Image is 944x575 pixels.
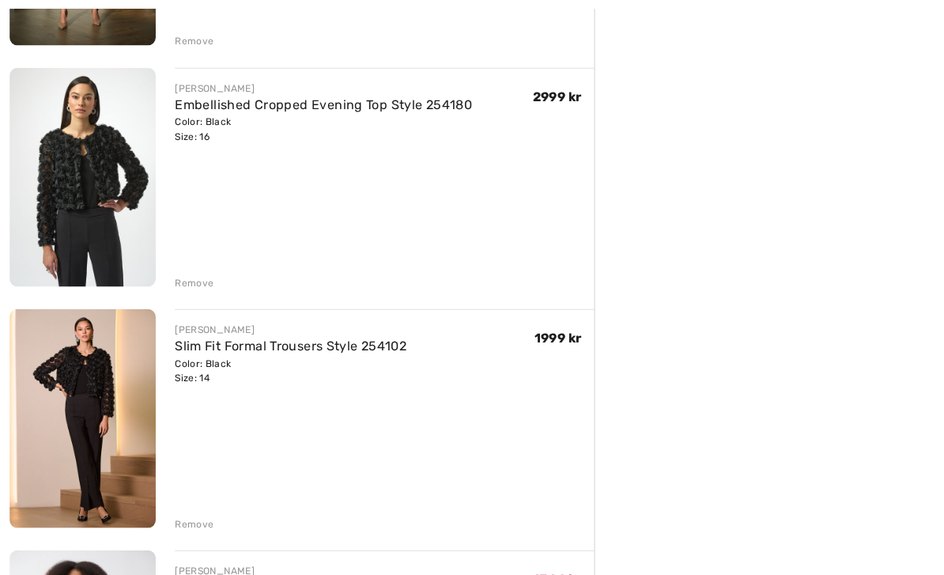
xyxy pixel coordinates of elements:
div: Remove [173,273,212,287]
div: Color: Black Size: 14 [173,353,402,381]
img: Slim Fit Formal Trousers Style 254102 [9,306,154,524]
div: Remove [173,512,212,526]
div: [PERSON_NAME] [173,81,467,95]
a: Slim Fit Formal Trousers Style 254102 [173,335,402,350]
div: [PERSON_NAME] [173,558,405,573]
div: Color: Black Size: 16 [173,114,467,142]
img: Embellished Cropped Evening Top Style 254180 [9,67,154,284]
div: Remove [173,34,212,48]
span: 2999 kr [527,89,576,104]
a: Embellished Cropped Evening Top Style 254180 [173,96,467,112]
span: 1999 kr [529,327,576,342]
div: [PERSON_NAME] [173,320,402,334]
